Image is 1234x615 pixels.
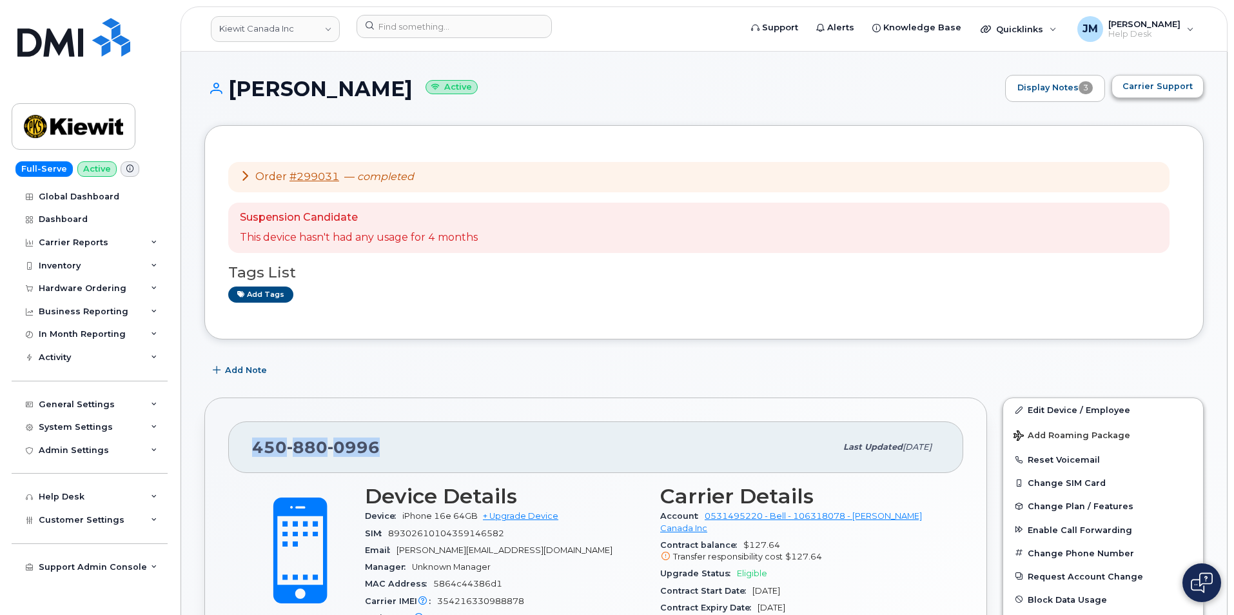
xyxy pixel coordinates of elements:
[426,80,478,95] small: Active
[365,562,412,572] span: Manager
[660,485,940,508] h3: Carrier Details
[328,438,380,457] span: 0996
[660,603,758,612] span: Contract Expiry Date
[365,579,433,589] span: MAC Address
[1003,471,1203,494] button: Change SIM Card
[903,442,932,452] span: [DATE]
[843,442,903,452] span: Last updated
[660,540,743,550] span: Contract balance
[357,170,414,183] em: completed
[228,287,293,303] a: Add tags
[785,552,822,561] span: $127.64
[1028,525,1132,534] span: Enable Call Forwarding
[1003,541,1203,565] button: Change Phone Number
[365,485,645,508] h3: Device Details
[1079,81,1093,94] span: 3
[1003,588,1203,611] button: Block Data Usage
[758,603,785,612] span: [DATE]
[752,586,780,596] span: [DATE]
[1005,75,1105,102] a: Display Notes3
[204,359,278,382] button: Add Note
[287,438,328,457] span: 880
[228,265,1180,281] h3: Tags List
[1028,501,1133,511] span: Change Plan / Features
[433,579,502,589] span: 5864c44386d1
[225,364,267,376] span: Add Note
[1003,565,1203,588] button: Request Account Change
[344,170,414,183] span: —
[1014,430,1130,443] span: Add Roaming Package
[660,586,752,596] span: Contract Start Date
[660,511,705,521] span: Account
[483,511,558,521] a: + Upgrade Device
[412,562,491,572] span: Unknown Manager
[673,552,783,561] span: Transfer responsibility cost
[240,210,478,225] p: Suspension Candidate
[365,596,437,606] span: Carrier IMEI
[255,170,287,183] span: Order
[1191,572,1213,593] img: Open chat
[402,511,478,521] span: iPhone 16e 64GB
[1122,80,1193,92] span: Carrier Support
[660,569,737,578] span: Upgrade Status
[365,545,397,555] span: Email
[388,529,504,538] span: 89302610104359146582
[660,540,940,563] span: $127.64
[1003,421,1203,448] button: Add Roaming Package
[1003,398,1203,421] a: Edit Device / Employee
[289,170,339,183] a: #299031
[1003,448,1203,471] button: Reset Voicemail
[1003,518,1203,541] button: Enable Call Forwarding
[437,596,524,606] span: 354216330988878
[1112,75,1204,98] button: Carrier Support
[365,529,388,538] span: SIM
[252,438,380,457] span: 450
[365,511,402,521] span: Device
[204,77,999,100] h1: [PERSON_NAME]
[240,230,478,245] p: This device hasn't had any usage for 4 months
[397,545,612,555] span: [PERSON_NAME][EMAIL_ADDRESS][DOMAIN_NAME]
[737,569,767,578] span: Eligible
[1003,494,1203,518] button: Change Plan / Features
[660,511,922,532] a: 0531495220 - Bell - 106318078 - [PERSON_NAME] Canada Inc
